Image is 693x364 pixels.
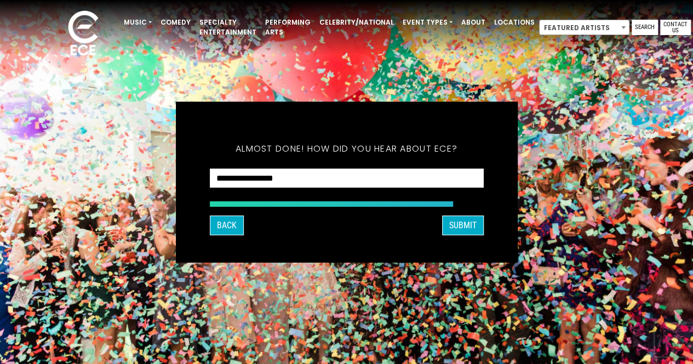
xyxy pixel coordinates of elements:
span: Featured Artists [539,20,629,35]
h5: Almost done! How did you hear about ECE? [210,129,484,168]
button: Back [210,216,244,235]
a: Comedy [156,13,195,32]
img: ece_new_logo_whitev2-1.png [56,8,111,61]
a: Search [632,20,658,35]
a: About [457,13,490,32]
select: How did you hear about ECE [210,168,484,188]
a: Contact Us [660,20,691,35]
a: Locations [490,13,539,32]
a: Performing Arts [261,13,315,42]
span: Featured Artists [540,20,629,36]
a: Celebrity/National [315,13,398,32]
a: Specialty Entertainment [195,13,261,42]
a: Music [119,13,156,32]
a: Event Types [398,13,457,32]
button: SUBMIT [442,216,484,235]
